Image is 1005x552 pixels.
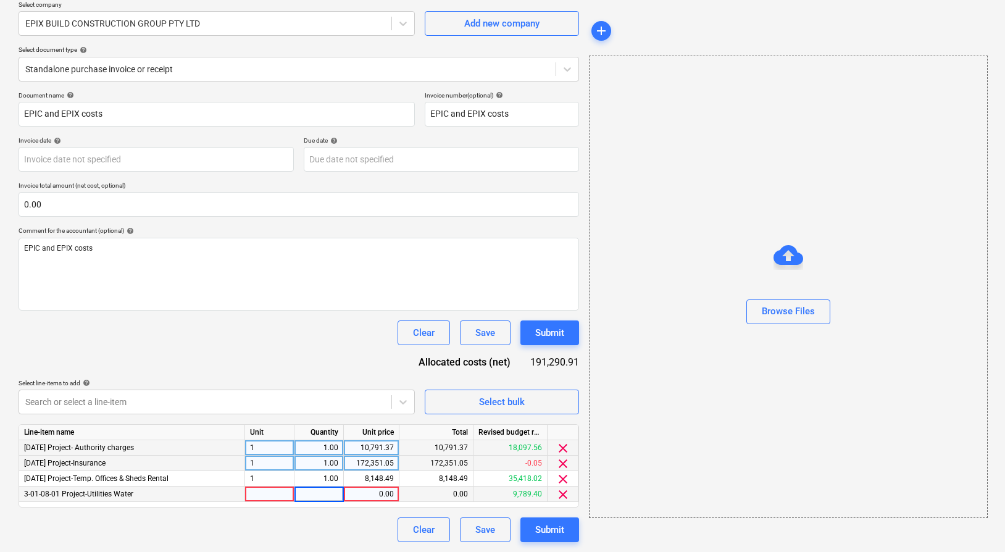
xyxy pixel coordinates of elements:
span: help [328,137,338,144]
input: Document name [19,102,415,127]
div: 1 [245,456,294,471]
input: Invoice total amount (net cost, optional) [19,192,579,217]
div: Clear [413,522,435,538]
div: Select document type [19,46,579,54]
button: Add new company [425,11,579,36]
div: Allocated costs (net) [409,355,530,369]
span: clear [556,487,570,502]
div: -0.05 [473,456,548,471]
div: 9,789.40 [473,487,548,502]
div: Comment for the accountant (optional) [19,227,579,235]
div: Revised budget remaining [473,425,548,440]
div: Unit [245,425,294,440]
button: Browse Files [746,299,830,324]
span: help [124,227,134,235]
div: 172,351.05 [399,456,473,471]
div: Select line-items to add [19,379,415,387]
button: Clear [398,517,450,542]
div: Unit price [344,425,399,440]
div: Browse Files [762,303,815,319]
span: 3-01-01 Project- Authority charges [24,443,134,452]
button: Clear [398,320,450,345]
button: Submit [520,320,579,345]
p: Select company [19,1,415,11]
div: 8,148.49 [399,471,473,487]
span: 3-01-08-01 Project-Utilities Water [24,490,133,498]
div: 1 [245,471,294,487]
span: help [64,91,74,99]
span: help [493,91,503,99]
span: help [51,137,61,144]
div: Save [475,522,495,538]
div: 1.00 [299,440,338,456]
div: Submit [535,325,564,341]
div: Line-item name [19,425,245,440]
span: EPIC and EPIX costs [24,244,93,253]
div: 1.00 [299,471,338,487]
div: 1.00 [299,456,338,471]
input: Due date not specified [304,147,579,172]
div: Save [475,325,495,341]
div: 35,418.02 [473,471,548,487]
span: 3-01-02 Project-Insurance [24,459,106,467]
span: help [80,379,90,387]
div: 18,097.56 [473,440,548,456]
p: Invoice total amount (net cost, optional) [19,182,579,192]
div: Select bulk [479,394,525,410]
input: Invoice number [425,102,579,127]
span: clear [556,472,570,487]
div: Total [399,425,473,440]
div: 8,148.49 [349,471,394,487]
div: Document name [19,91,415,99]
button: Submit [520,517,579,542]
span: clear [556,441,570,456]
div: 0.00 [399,487,473,502]
button: Select bulk [425,390,579,414]
div: Submit [535,522,564,538]
span: add [594,23,609,38]
iframe: Chat Widget [943,493,1005,552]
button: Save [460,517,511,542]
div: 191,290.91 [530,355,579,369]
div: 172,351.05 [349,456,394,471]
div: 0.00 [349,487,394,502]
div: 10,791.37 [349,440,394,456]
div: Clear [413,325,435,341]
div: 10,791.37 [399,440,473,456]
div: Quantity [294,425,344,440]
input: Invoice date not specified [19,147,294,172]
div: Due date [304,136,579,144]
span: help [77,46,87,54]
div: Invoice number (optional) [425,91,579,99]
div: Add new company [464,15,540,31]
span: 3-01-05 Project-Temp. Offices & Sheds Rental [24,474,169,483]
button: Save [460,320,511,345]
div: Browse Files [589,56,988,518]
span: clear [556,456,570,471]
div: 1 [245,440,294,456]
div: Invoice date [19,136,294,144]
